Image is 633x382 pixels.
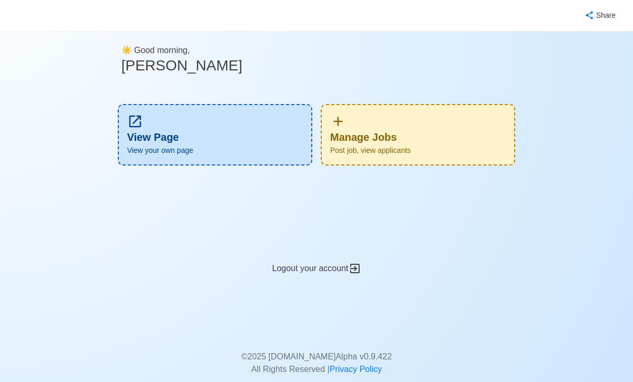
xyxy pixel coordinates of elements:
span: View your own page [127,145,303,156]
h3: [PERSON_NAME] [121,57,512,75]
a: View PageView your own page [118,104,312,166]
div: Logout your account [114,237,520,275]
div: Manage Jobs [321,104,515,166]
a: Privacy Policy [330,365,382,374]
span: Post job, view applicants [330,145,506,156]
a: Manage JobsPost job, view applicants [321,104,515,166]
p: © 2025 [DOMAIN_NAME] Alpha v 0.9.422 All Rights Reserved | [121,338,512,376]
div: View Page [118,104,312,166]
button: Share [574,5,625,26]
button: Magsaysay [8,1,9,31]
div: ☀️ Good morning, [121,32,512,91]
